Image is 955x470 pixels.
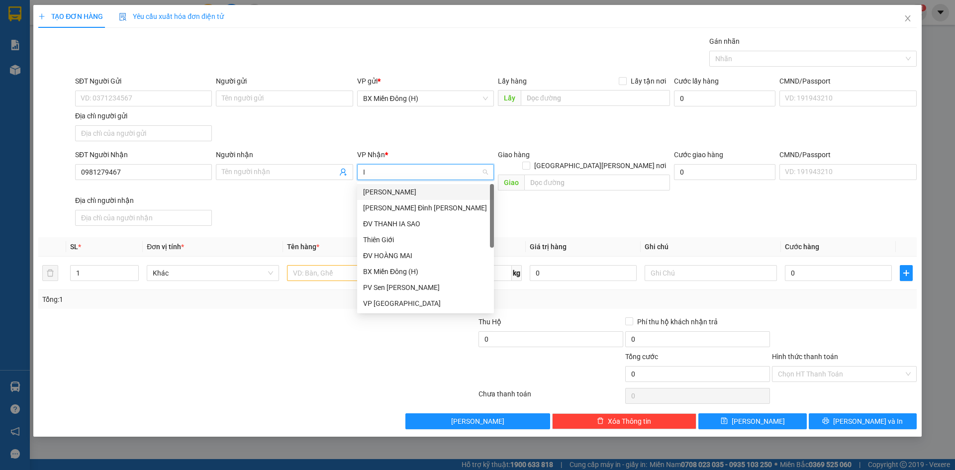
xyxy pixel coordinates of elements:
input: Cước giao hàng [674,164,775,180]
span: Increase Value [127,266,138,273]
span: Lấy hàng [498,77,527,85]
div: Địa chỉ người nhận [75,195,212,206]
div: [PERSON_NAME] Đình [PERSON_NAME] [363,202,488,213]
span: BX Miền Đông (H) [363,91,488,106]
span: [GEOGRAPHIC_DATA][PERSON_NAME] nơi [530,160,670,171]
input: Ghi Chú [645,265,777,281]
span: TẠO ĐƠN HÀNG [38,12,103,20]
div: ĐV HOÀNG MAI [363,250,488,261]
span: kg [512,265,522,281]
div: Phan Đình Phùng [357,200,494,216]
input: VD: Bàn, Ghế [287,265,419,281]
div: Thiên Giới [363,234,488,245]
label: Hình thức thanh toán [772,353,838,361]
span: user-add [339,168,347,176]
span: SL [70,243,78,251]
strong: [PERSON_NAME]: [63,28,125,37]
span: ĐỨC ĐẠT GIA LAI [27,9,124,23]
div: Lê Đại Hành [357,184,494,200]
label: Cước giao hàng [674,151,723,159]
strong: 0901 933 179 [63,48,112,58]
button: deleteXóa Thông tin [552,413,697,429]
span: Yêu cầu xuất hóa đơn điện tử [119,12,224,20]
div: Địa chỉ người gửi [75,110,212,121]
span: BX Miền Đông (H) [6,62,129,90]
span: [PERSON_NAME] [451,416,504,427]
span: Lấy [498,90,521,106]
span: Thu Hộ [478,318,501,326]
strong: 0931 600 979 [6,28,54,47]
span: down [130,274,136,280]
div: Tổng: 1 [42,294,369,305]
input: 0 [530,265,637,281]
strong: Sài Gòn: [6,28,36,37]
button: save[PERSON_NAME] [698,413,806,429]
span: plus [38,13,45,20]
button: [PERSON_NAME] [405,413,550,429]
span: Phí thu hộ khách nhận trả [633,316,722,327]
span: save [721,417,728,425]
span: close [904,14,912,22]
span: Cước hàng [785,243,819,251]
span: Lấy tận nơi [627,76,670,87]
button: delete [42,265,58,281]
input: Dọc đường [524,175,670,190]
div: VP Sài Gòn [357,295,494,311]
div: SĐT Người Gửi [75,76,212,87]
div: ĐV HOÀNG MAI [357,248,494,264]
span: [PERSON_NAME] và In [833,416,903,427]
input: Địa chỉ của người gửi [75,125,212,141]
div: ĐV THANH IA SAO [357,216,494,232]
div: BX Miền Đông (H) [363,266,488,277]
label: Gán nhãn [709,37,740,45]
span: Giao hàng [498,151,530,159]
span: plus [900,269,912,277]
button: printer[PERSON_NAME] và In [809,413,917,429]
span: Khác [153,266,273,281]
button: Close [894,5,922,33]
div: VP gửi [357,76,494,87]
div: Chưa thanh toán [477,388,624,406]
button: plus [900,265,913,281]
input: Địa chỉ của người nhận [75,210,212,226]
strong: 0901 900 568 [63,28,143,47]
span: Decrease Value [127,273,138,281]
div: [PERSON_NAME] [363,187,488,197]
span: Xóa Thông tin [608,416,651,427]
img: icon [119,13,127,21]
div: PV Sen [PERSON_NAME] [363,282,488,293]
span: printer [822,417,829,425]
span: delete [597,417,604,425]
div: Thiên Giới [357,232,494,248]
span: Tổng cước [625,353,658,361]
span: up [130,267,136,273]
input: Dọc đường [521,90,670,106]
div: CMND/Passport [779,76,916,87]
div: SĐT Người Nhận [75,149,212,160]
th: Ghi chú [641,237,781,257]
input: Cước lấy hàng [674,91,775,106]
div: VP [GEOGRAPHIC_DATA] [363,298,488,309]
div: ĐV THANH IA SAO [363,218,488,229]
span: VP GỬI: [6,62,50,76]
div: Người gửi [216,76,353,87]
div: BX Miền Đông (H) [357,264,494,280]
span: Tên hàng [287,243,319,251]
span: Đơn vị tính [147,243,184,251]
strong: 0901 936 968 [6,48,55,58]
div: PV Sen Iasao [357,280,494,295]
span: VP Nhận [357,151,385,159]
span: [PERSON_NAME] [732,416,785,427]
div: CMND/Passport [779,149,916,160]
div: Người nhận [216,149,353,160]
label: Cước lấy hàng [674,77,719,85]
span: Giá trị hàng [530,243,567,251]
span: Giao [498,175,524,190]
